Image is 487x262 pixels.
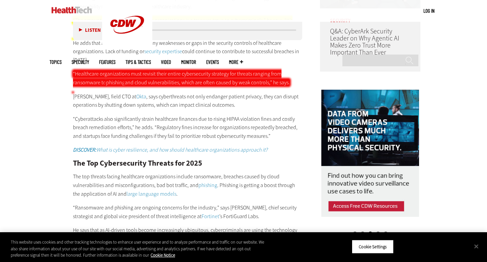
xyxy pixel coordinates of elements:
[73,115,303,141] p: “Cyberattacks also significantly strain healthcare finances due to rising HIPAA violation fines a...
[321,90,419,218] img: physical security right rail
[376,232,380,235] a: 4
[73,92,303,109] p: [PERSON_NAME], field CTO at , says cyberthreats not only endanger patient privacy, they can disru...
[206,60,219,65] a: Events
[161,60,171,65] a: Video
[73,70,281,86] mark: “Healthcare organizations must revisit their entire cybersecurity strategy for threats ranging fr...
[198,182,217,189] a: phishing
[72,60,89,65] span: Specialty
[127,190,176,197] a: large language models
[361,232,364,235] a: 2
[73,160,303,167] h2: The Top Cybersecurity Threats for 2025
[353,232,357,235] a: 1
[52,7,92,13] img: Home
[99,60,115,65] a: Features
[126,60,151,65] a: Tips & Tactics
[369,232,372,235] a: 3
[384,232,388,235] a: 5
[102,44,152,51] a: CDW
[11,239,268,259] div: This website uses cookies and other tracking technologies to enhance user experience and to analy...
[469,239,484,254] button: Close
[125,79,290,86] mark: and cloud vulnerabilities, which are often caused by weak controls,” he says.
[73,146,267,153] a: DISCOVER:What is cyber resilience, and how should healthcare organizations approach it?
[201,213,219,220] a: Fortinet
[352,240,394,254] button: Cookie Settings
[73,172,303,198] p: The top threats facing healthcare organizations include ransomware, breaches caused by cloud vuln...
[181,60,196,65] a: MonITor
[73,226,303,243] p: He says that as AI-driven tools become increasingly ubiquitous, cybercriminals are using the tech...
[73,203,303,221] p: “Ransomware and phishing are ongoing concerns for the industry,” says [PERSON_NAME], chief securi...
[229,60,243,65] span: More
[151,252,175,258] a: More information about your privacy
[73,146,96,153] strong: DISCOVER:
[50,60,62,65] span: Topics
[423,8,434,14] a: Log in
[136,93,146,100] a: Okta
[73,146,267,153] em: What is cyber resilience, and how should healthcare organizations approach it?
[106,79,125,86] a: phishing
[423,7,434,14] div: User menu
